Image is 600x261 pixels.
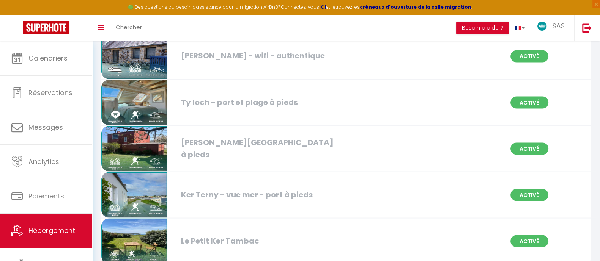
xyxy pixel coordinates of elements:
button: Ouvrir le widget de chat LiveChat [6,3,29,26]
img: logout [582,23,592,33]
a: Chercher [110,15,148,41]
div: [PERSON_NAME][GEOGRAPHIC_DATA] à pieds [177,136,334,160]
a: ICI [319,4,326,10]
span: Activé [510,235,548,247]
div: [PERSON_NAME] - wifi - authentique [177,50,334,62]
span: Calendriers [28,53,68,63]
span: Réservations [28,88,72,97]
div: Ker Terny - vue mer - port à pieds [177,189,334,200]
span: Activé [510,96,548,108]
span: Analytics [28,157,59,166]
span: Activé [510,142,548,155]
div: Le Petit Ker Tambac [177,235,334,247]
span: Activé [510,189,548,201]
span: Chercher [116,23,142,31]
img: Super Booking [23,21,69,34]
span: Messages [28,122,63,132]
div: Ty loch - port et plage à pieds [177,96,334,108]
a: ... SAS [531,15,574,41]
span: Paiements [28,191,64,201]
a: créneaux d'ouverture de la salle migration [360,4,471,10]
span: Activé [510,50,548,62]
span: SAS [553,21,565,31]
span: Hébergement [28,226,75,235]
button: Besoin d'aide ? [456,22,509,34]
img: ... [536,22,548,31]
